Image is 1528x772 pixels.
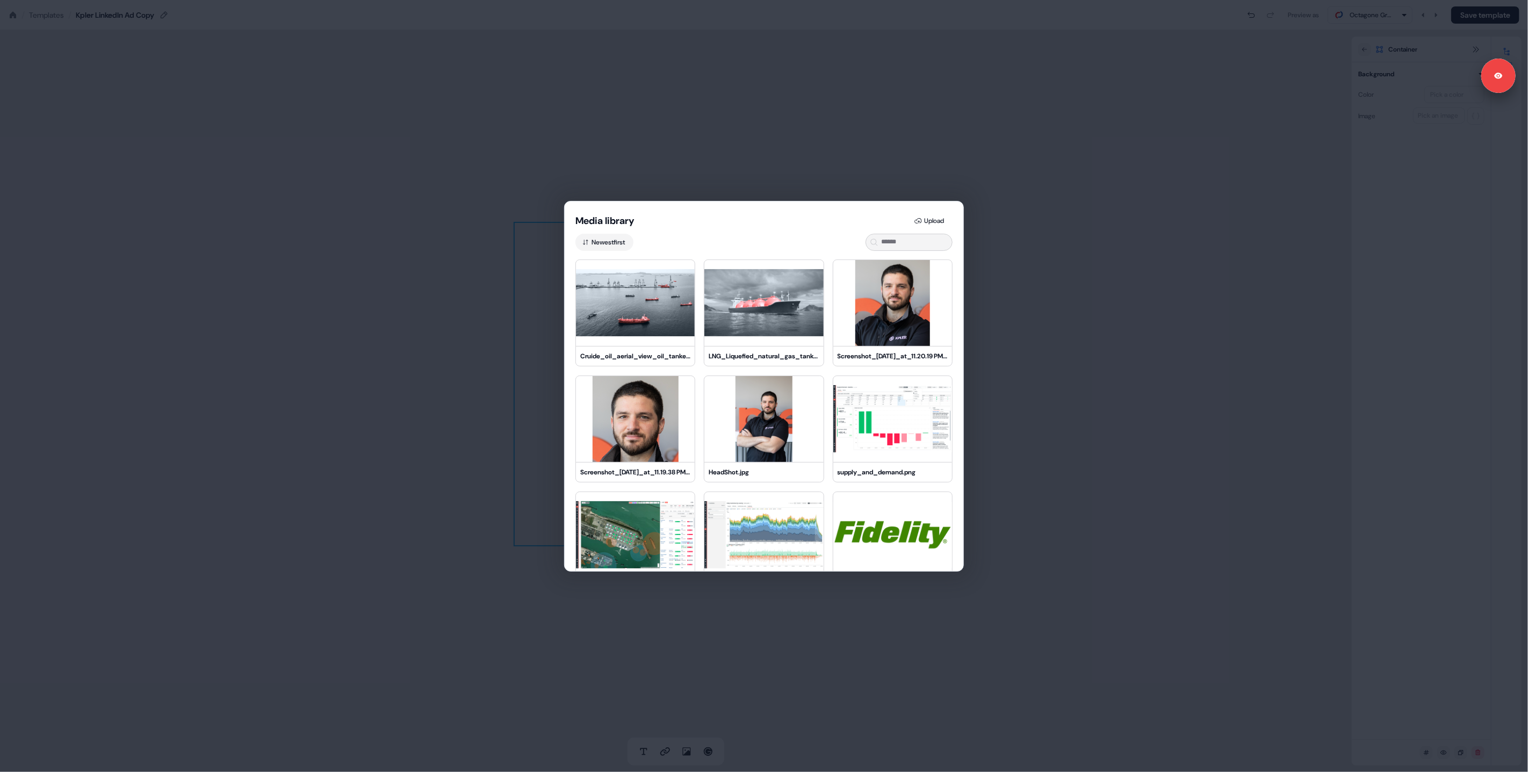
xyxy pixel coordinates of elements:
[576,492,695,578] img: inventories_2.png
[838,351,948,362] div: Screenshot_[DATE]_at_11.20.19 PM.png
[580,351,690,362] div: Cruide_oil_aerial_view_oil_tanker_in_port_(1).png
[833,260,952,346] img: Screenshot_2025-08-04_at_11.20.19 PM.png
[709,351,819,362] div: LNG_Liquefied_natural_gas_tanker_ship_in_sea_(1).png
[704,260,823,346] img: LNG_Liquefied_natural_gas_tanker_ship_in_sea_(1).png
[833,492,952,578] img: fidelity.png
[838,467,948,478] div: supply_and_demand.png
[704,376,823,462] img: HeadShot.jpg
[575,234,633,251] button: Newestfirst
[833,376,952,462] img: supply_and_demand.png
[576,376,695,462] img: Screenshot_2025-08-04_at_11.19.38 PM.png
[575,214,635,227] button: Media library
[580,467,690,478] div: Screenshot_[DATE]_at_11.19.38 PM.png
[908,212,953,229] button: Upload
[709,467,819,478] div: HeadShot.jpg
[704,492,823,578] img: inventories.webp
[576,260,695,346] img: Cruide_oil_aerial_view_oil_tanker_in_port_(1).png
